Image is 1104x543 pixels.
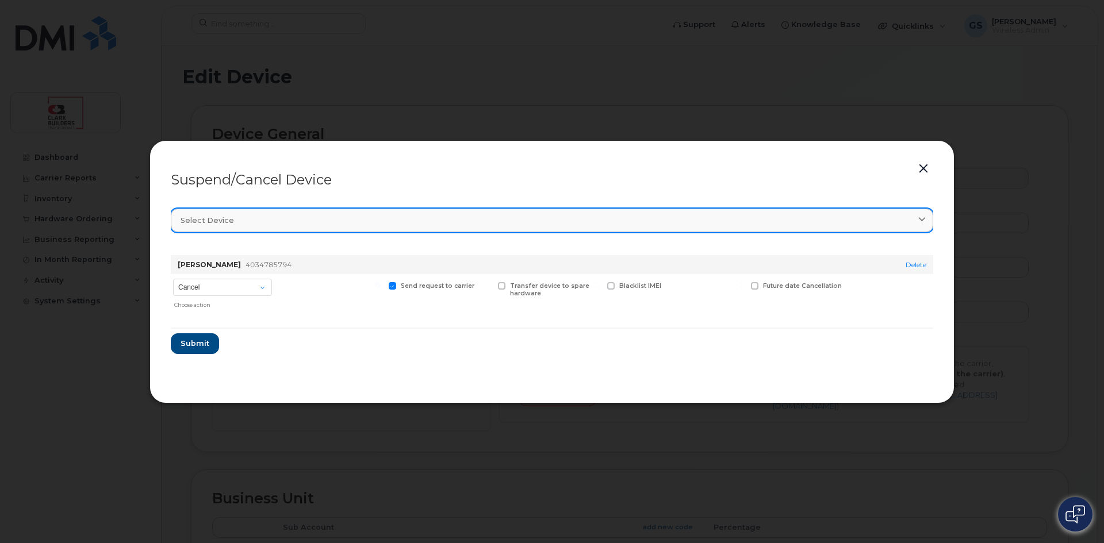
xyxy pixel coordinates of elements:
button: Submit [171,333,219,354]
div: Suspend/Cancel Device [171,173,933,187]
input: Future date Cancellation [737,282,743,288]
a: Select device [171,209,933,232]
span: Transfer device to spare hardware [510,282,589,297]
input: Send request to carrier [375,282,381,288]
div: Choose action [174,297,272,309]
input: Transfer device to spare hardware [484,282,490,288]
a: Delete [906,260,926,269]
strong: [PERSON_NAME] [178,260,241,269]
input: Blacklist IMEI [593,282,599,288]
span: Send request to carrier [401,282,474,290]
span: 4034785794 [246,260,292,269]
span: Submit [181,338,209,349]
span: Future date Cancellation [763,282,842,290]
img: Open chat [1065,505,1085,523]
span: Select device [181,215,234,226]
span: Blacklist IMEI [619,282,661,290]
